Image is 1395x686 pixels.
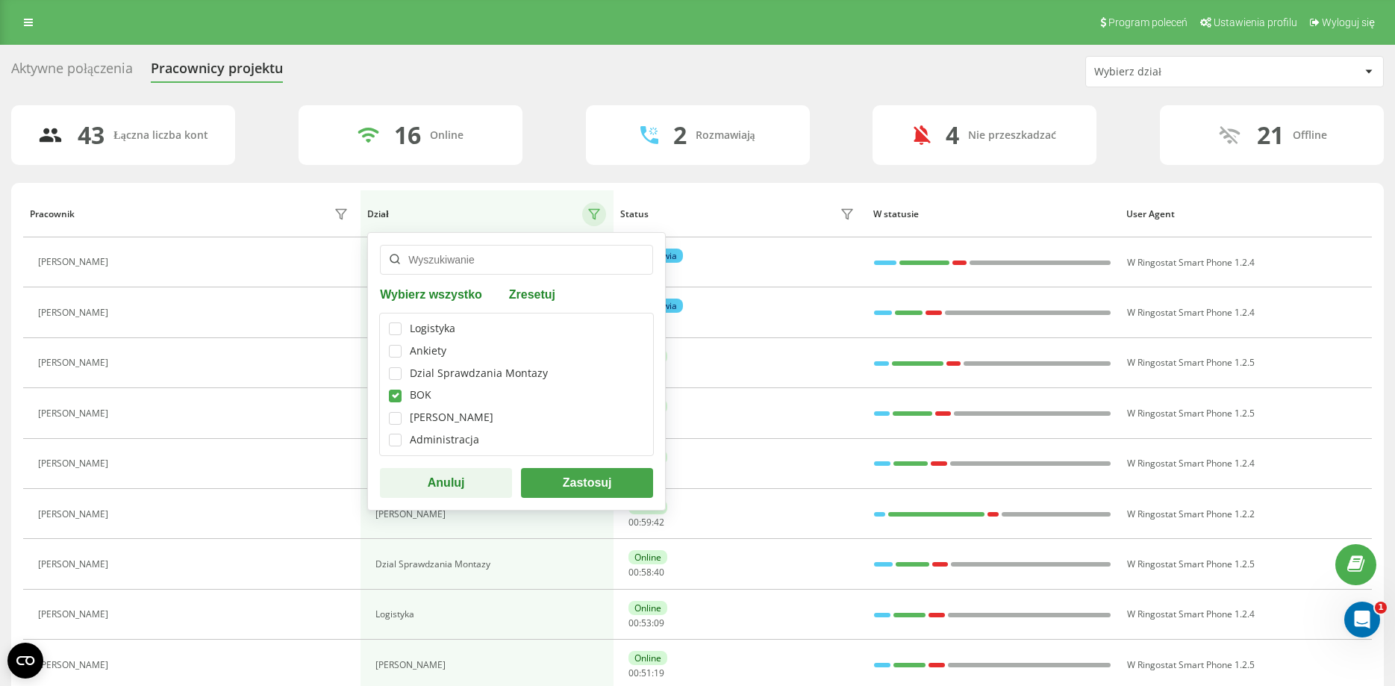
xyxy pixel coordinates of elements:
div: Wybierz dział [1094,66,1273,78]
iframe: Intercom live chat [1344,602,1380,637]
div: 2 [673,121,687,149]
div: [PERSON_NAME] [38,458,112,469]
span: 40 [654,566,664,579]
span: 42 [654,516,664,528]
div: Logistyka [375,609,605,620]
span: 59 [641,516,652,528]
div: Status [620,209,649,219]
button: Zastosuj [521,468,653,498]
div: [PERSON_NAME] [38,257,112,267]
div: [PERSON_NAME] [38,660,112,670]
span: 00 [628,617,639,629]
span: Program poleceń [1108,16,1188,28]
div: Aktywne połączenia [11,60,133,84]
span: W Ringostat Smart Phone 1.2.4 [1127,256,1255,269]
div: Online [628,550,667,564]
span: 19 [654,667,664,679]
div: [PERSON_NAME] [38,559,112,570]
div: Rozmawiają [696,129,755,142]
div: 4 [946,121,959,149]
div: 21 [1257,121,1284,149]
div: Dział [367,209,388,219]
div: Ankiety [410,345,446,358]
div: Logistyka [410,322,455,335]
div: [PERSON_NAME] [410,411,493,424]
span: 1 [1375,602,1387,614]
span: Ustawienia profilu [1214,16,1297,28]
div: [PERSON_NAME] [38,308,112,318]
div: Administracja [410,434,479,446]
button: Anuluj [380,468,512,498]
button: Wybierz wszystko [380,287,487,301]
span: W Ringostat Smart Phone 1.2.4 [1127,306,1255,319]
div: Dzial Sprawdzania Montazy [410,367,548,380]
span: W Ringostat Smart Phone 1.2.4 [1127,457,1255,470]
span: 51 [641,667,652,679]
span: W Ringostat Smart Phone 1.2.5 [1127,356,1255,369]
div: Pracownicy projektu [151,60,283,84]
div: : : [628,668,664,679]
span: 00 [628,516,639,528]
button: Open CMP widget [7,643,43,679]
div: BOK [410,389,431,402]
div: [PERSON_NAME] [375,509,605,520]
div: Nie przeszkadzać [968,129,1056,142]
div: : : [628,618,664,629]
div: : : [628,567,664,578]
div: [PERSON_NAME] [38,509,112,520]
div: Pracownik [30,209,75,219]
input: Wyszukiwanie [380,245,653,275]
span: 58 [641,566,652,579]
div: [PERSON_NAME] [38,408,112,419]
span: W Ringostat Smart Phone 1.2.5 [1127,658,1255,671]
div: W statusie [873,209,1112,219]
span: W Ringostat Smart Phone 1.2.4 [1127,608,1255,620]
div: Offline [1293,129,1327,142]
span: W Ringostat Smart Phone 1.2.5 [1127,558,1255,570]
div: Online [430,129,464,142]
div: : : [628,517,664,528]
span: 00 [628,566,639,579]
button: Zresetuj [505,287,560,301]
span: 00 [628,667,639,679]
div: [PERSON_NAME] [375,660,605,670]
div: Dzial Sprawdzania Montazy [375,559,605,570]
div: 16 [394,121,421,149]
span: W Ringostat Smart Phone 1.2.5 [1127,407,1255,420]
div: Online [628,601,667,615]
span: 53 [641,617,652,629]
div: [PERSON_NAME] [38,358,112,368]
div: Łączna liczba kont [113,129,207,142]
div: 43 [78,121,104,149]
div: [PERSON_NAME] [38,609,112,620]
span: 09 [654,617,664,629]
div: Online [628,651,667,665]
span: W Ringostat Smart Phone 1.2.2 [1127,508,1255,520]
span: Wyloguj się [1322,16,1375,28]
div: User Agent [1126,209,1365,219]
